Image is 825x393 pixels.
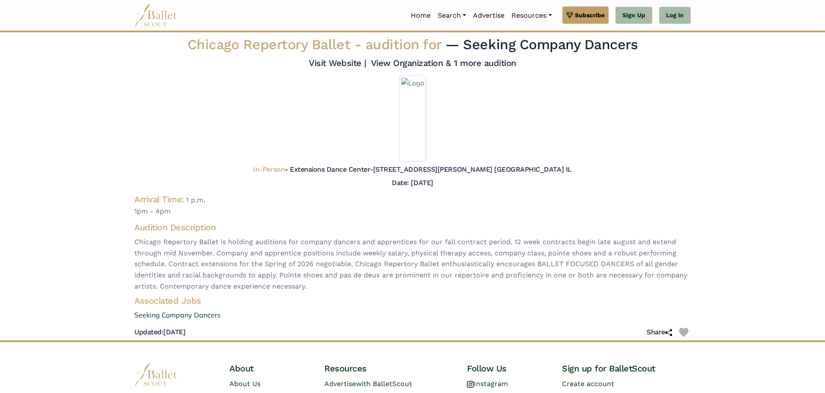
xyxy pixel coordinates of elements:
span: 1 p.m. [186,196,205,204]
h4: Audition Description [134,222,691,233]
a: Sign Up [616,7,652,24]
a: Resources [508,6,555,25]
a: Seeking Company Dancers [127,310,698,321]
a: View Organization & 1 more audition [371,58,516,68]
a: Log In [659,7,691,24]
span: Subscribe [575,10,605,20]
h5: - Extensions Dance Center-[STREET_ADDRESS][PERSON_NAME] [GEOGRAPHIC_DATA] IL [253,165,571,174]
h4: Follow Us [467,363,548,374]
img: logo [134,363,178,387]
h4: About [229,363,311,374]
span: Chicago Repertory Ballet is holding auditions for company dancers and apprentices for our fall co... [134,236,691,292]
img: Logo [399,75,426,162]
h4: Associated Jobs [127,295,698,306]
a: Search [434,6,470,25]
span: Chicago Repertory Ballet - [187,36,446,53]
h5: Date: [DATE] [392,179,433,187]
h4: Resources [324,363,453,374]
span: audition for [365,36,441,53]
a: Advertise [470,6,508,25]
a: Advertisewith BalletScout [324,380,412,388]
h5: Share [647,328,672,337]
a: Home [407,6,434,25]
span: — Seeking Company Dancers [445,36,638,53]
span: with BalletScout [356,380,412,388]
span: 1pm - 4pm [134,206,691,217]
a: About Us [229,380,260,388]
span: In-Person [253,165,285,173]
h4: Sign up for BalletScout [562,363,691,374]
a: Create account [562,380,614,388]
h4: Arrival Time: [134,194,184,204]
img: gem.svg [566,10,573,20]
img: instagram logo [467,381,474,388]
h5: [DATE] [134,328,185,337]
a: Visit Website | [309,58,366,68]
a: Instagram [467,380,508,388]
span: Updated: [134,328,163,336]
a: Subscribe [562,6,609,24]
